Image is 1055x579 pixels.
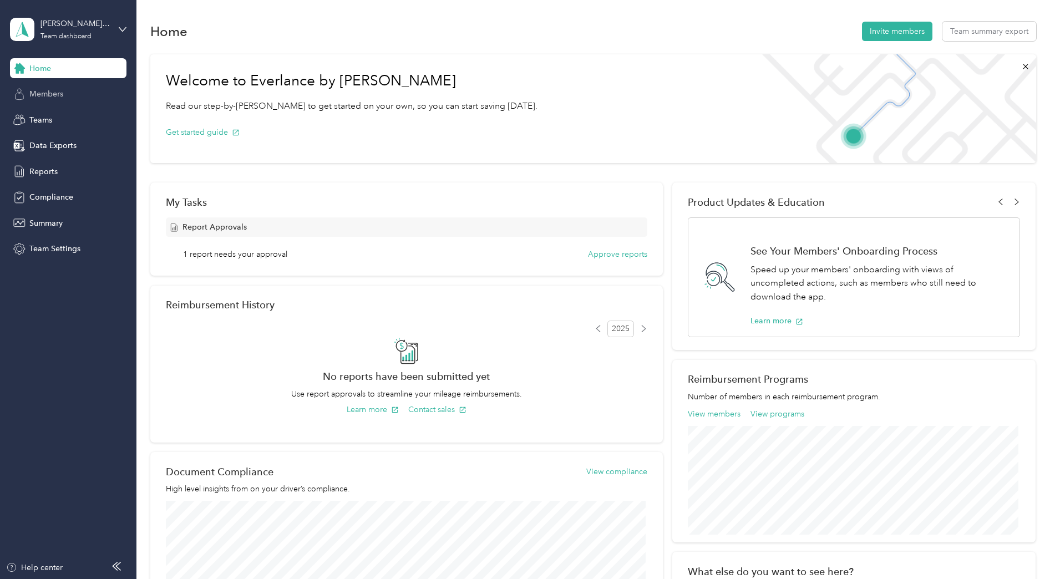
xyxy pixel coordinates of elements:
[183,248,287,260] span: 1 report needs your approval
[29,166,58,177] span: Reports
[750,315,803,327] button: Learn more
[29,191,73,203] span: Compliance
[607,321,634,337] span: 2025
[688,408,740,420] button: View members
[40,33,92,40] div: Team dashboard
[166,466,273,478] h2: Document Compliance
[29,243,80,255] span: Team Settings
[750,245,1008,257] h1: See Your Members' Onboarding Process
[182,221,247,233] span: Report Approvals
[150,26,187,37] h1: Home
[29,114,52,126] span: Teams
[688,391,1020,403] p: Number of members in each reimbursement program.
[942,22,1036,41] button: Team summary export
[408,404,466,415] button: Contact sales
[29,88,63,100] span: Members
[862,22,932,41] button: Invite members
[586,466,647,478] button: View compliance
[166,72,537,90] h1: Welcome to Everlance by [PERSON_NAME]
[40,18,110,29] div: [PERSON_NAME][EMAIL_ADDRESS][PERSON_NAME][DOMAIN_NAME]
[166,370,647,382] h2: No reports have been submitted yet
[166,483,647,495] p: High level insights from on your driver’s compliance.
[588,248,647,260] button: Approve reports
[6,562,63,573] button: Help center
[750,263,1008,304] p: Speed up your members' onboarding with views of uncompleted actions, such as members who still ne...
[29,217,63,229] span: Summary
[29,63,51,74] span: Home
[29,140,77,151] span: Data Exports
[166,196,647,208] div: My Tasks
[688,373,1020,385] h2: Reimbursement Programs
[993,517,1055,579] iframe: Everlance-gr Chat Button Frame
[347,404,399,415] button: Learn more
[166,299,275,311] h2: Reimbursement History
[166,99,537,113] p: Read our step-by-[PERSON_NAME] to get started on your own, so you can start saving [DATE].
[751,54,1036,163] img: Welcome to everlance
[688,566,1020,577] div: What else do you want to see here?
[688,196,825,208] span: Product Updates & Education
[166,388,647,400] p: Use report approvals to streamline your mileage reimbursements.
[166,126,240,138] button: Get started guide
[750,408,804,420] button: View programs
